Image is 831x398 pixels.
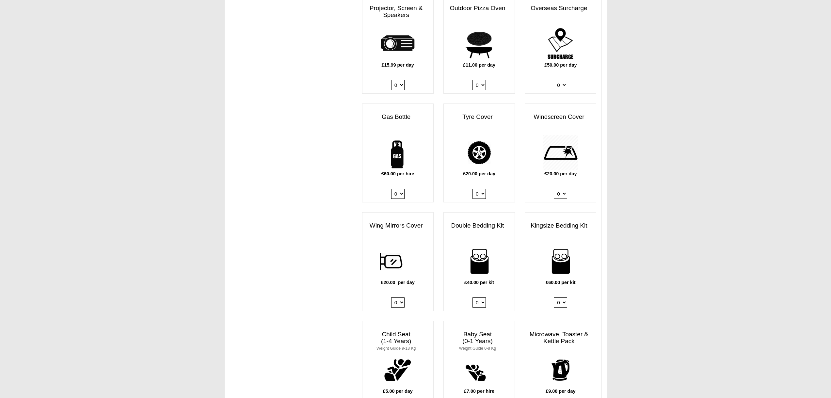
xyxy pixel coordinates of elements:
img: wing.png [380,244,416,279]
img: projector.png [380,26,416,62]
h3: Child Seat (1-4 Years) [362,328,433,355]
h3: Double Bedding Kit [444,219,515,232]
h3: Projector, Screen & Speakers [362,2,433,22]
b: £15.99 per day [382,62,414,68]
b: £60.00 per kit [546,280,575,285]
img: surcharge.png [543,26,578,62]
img: bedding-for-two.png [461,244,497,279]
img: windscreen.png [543,135,578,170]
small: Weight Guide 0-8 Kg [459,346,496,351]
b: £20.00 per day [463,171,495,176]
b: £40.00 per kit [464,280,494,285]
h3: Windscreen Cover [525,110,596,124]
h3: Outdoor Pizza Oven [444,2,515,15]
img: tyre.png [461,135,497,170]
b: £20.00 per day [544,171,577,176]
img: child.png [380,352,416,388]
img: kettle.png [543,352,578,388]
h3: Tyre Cover [444,110,515,124]
img: bedding-for-two.png [543,244,578,279]
b: £60.00 per hire [381,171,414,176]
b: £20.00 per day [381,280,415,285]
h3: Baby Seat (0-1 Years) [444,328,515,355]
img: pizza.png [461,26,497,62]
h3: Microwave, Toaster & Kettle Pack [525,328,596,348]
h3: Overseas Surcharge [525,2,596,15]
b: £9.00 per day [546,389,575,394]
small: Weight Guide 9-18 Kg [376,346,416,351]
img: baby.png [461,352,497,388]
b: £50.00 per day [544,62,577,68]
h3: Gas Bottle [362,110,433,124]
b: £7.00 per hire [464,389,494,394]
h3: Wing Mirrors Cover [362,219,433,232]
b: £5.00 per day [383,389,413,394]
b: £11.00 per day [463,62,495,68]
h3: Kingsize Bedding Kit [525,219,596,232]
img: gas-bottle.png [380,135,416,170]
